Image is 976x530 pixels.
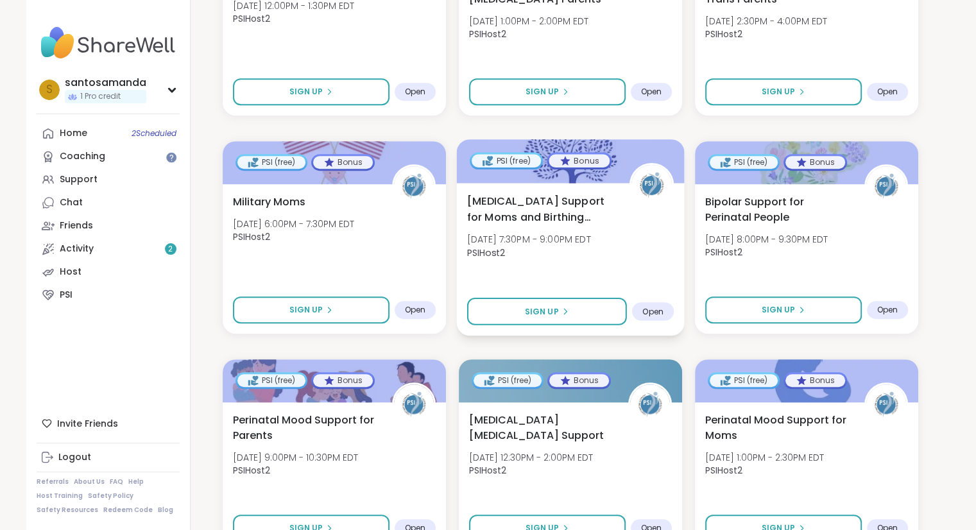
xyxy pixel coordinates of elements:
a: Safety Resources [37,506,98,515]
div: PSI [60,289,73,302]
span: [DATE] 8:00PM - 9:30PM EDT [705,233,828,246]
a: Host Training [37,492,83,500]
div: Activity [60,243,94,255]
span: 2 [168,244,173,255]
div: PSI (free) [710,374,778,387]
div: Host [60,266,81,278]
div: santosamanda [65,76,146,90]
span: 2 Scheduled [132,128,176,139]
span: Sign Up [289,86,323,98]
img: PSIHost2 [866,384,906,424]
button: Sign Up [705,296,862,323]
span: [DATE] 9:00PM - 10:30PM EDT [233,451,358,464]
div: Bonus [549,374,609,387]
span: Sign Up [762,86,795,98]
img: PSIHost2 [631,165,671,205]
a: Help [128,477,144,486]
span: Open [877,305,898,315]
a: Blog [158,506,173,515]
a: Redeem Code [103,506,153,515]
div: Coaching [60,150,105,163]
span: Sign Up [524,305,558,317]
div: PSI (free) [710,156,778,169]
a: Host [37,261,180,284]
a: PSI [37,284,180,307]
div: Friends [60,219,93,232]
div: Bonus [785,374,845,387]
span: Bipolar Support for Perinatal People [705,194,850,225]
div: Chat [60,196,83,209]
a: Support [37,168,180,191]
b: PSIHost2 [233,464,270,477]
div: Home [60,127,87,140]
b: PSIHost2 [233,12,270,25]
div: Logout [58,451,91,464]
span: [DATE] 12:30PM - 2:00PM EDT [469,451,593,464]
div: PSI (free) [237,374,305,387]
a: Safety Policy [88,492,133,500]
span: [MEDICAL_DATA] Support for Moms and Birthing People [467,193,615,225]
div: PSI (free) [471,154,540,167]
span: s [46,81,53,98]
span: [DATE] 1:00PM - 2:00PM EDT [469,15,588,28]
span: Open [641,87,662,97]
span: [DATE] 2:30PM - 4:00PM EDT [705,15,827,28]
span: Open [877,87,898,97]
span: Perinatal Mood Support for Parents [233,413,378,443]
a: Referrals [37,477,69,486]
button: Sign Up [233,78,390,105]
div: PSI (free) [474,374,542,387]
span: Perinatal Mood Support for Moms [705,413,850,443]
div: Bonus [313,156,373,169]
iframe: Spotlight [166,152,176,162]
div: Invite Friends [37,412,180,435]
span: Open [405,305,425,315]
a: Logout [37,446,180,469]
a: Chat [37,191,180,214]
a: FAQ [110,477,123,486]
b: PSIHost2 [705,464,742,477]
a: About Us [74,477,105,486]
span: [DATE] 1:00PM - 2:30PM EDT [705,451,824,464]
a: Home2Scheduled [37,122,180,145]
button: Sign Up [233,296,390,323]
span: Sign Up [289,304,323,316]
span: [DATE] 7:30PM - 9:00PM EDT [467,233,590,246]
div: Bonus [785,156,845,169]
b: PSIHost2 [705,246,742,259]
b: PSIHost2 [469,464,506,477]
a: Coaching [37,145,180,168]
img: PSIHost2 [866,166,906,206]
div: Bonus [313,374,373,387]
span: Open [405,87,425,97]
b: PSIHost2 [469,28,506,40]
div: Bonus [549,154,610,167]
span: Sign Up [526,86,559,98]
img: ShareWell Nav Logo [37,21,180,65]
span: Sign Up [762,304,795,316]
a: Friends [37,214,180,237]
img: PSIHost2 [394,166,434,206]
span: [DATE] 6:00PM - 7:30PM EDT [233,218,354,230]
b: PSIHost2 [467,246,504,259]
button: Sign Up [705,78,862,105]
span: 1 Pro credit [80,91,121,102]
img: PSIHost2 [394,384,434,424]
img: PSIHost2 [630,384,670,424]
b: PSIHost2 [705,28,742,40]
span: Open [642,306,664,316]
span: [MEDICAL_DATA] [MEDICAL_DATA] Support [469,413,614,443]
button: Sign Up [467,298,626,325]
span: Military Moms [233,194,305,210]
button: Sign Up [469,78,626,105]
a: Activity2 [37,237,180,261]
div: PSI (free) [237,156,305,169]
b: PSIHost2 [233,230,270,243]
div: Support [60,173,98,186]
